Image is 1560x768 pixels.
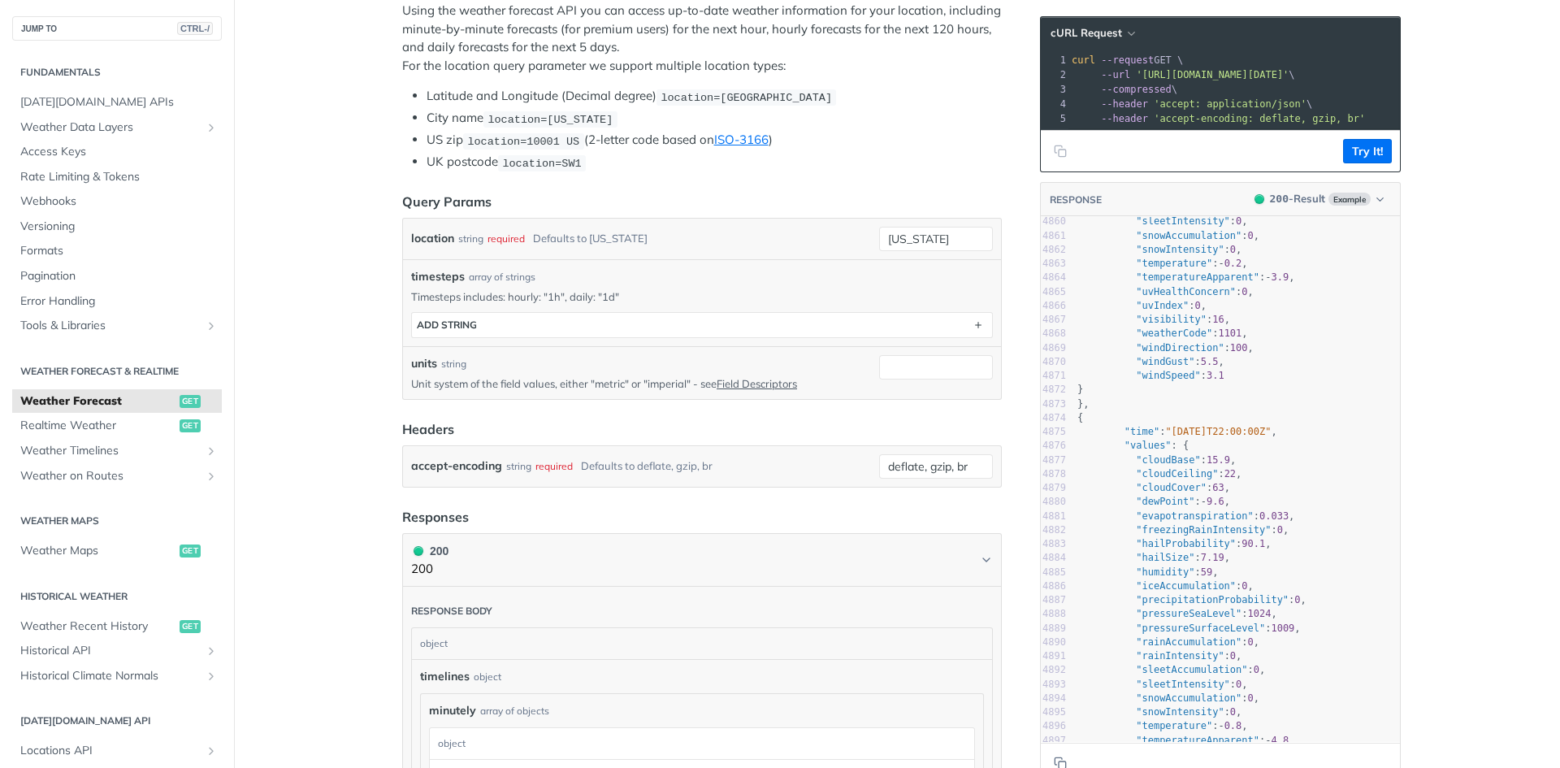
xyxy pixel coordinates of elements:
[1041,467,1066,481] div: 4878
[1041,313,1066,327] div: 4867
[1041,53,1068,67] div: 1
[469,270,535,284] div: array of strings
[205,121,218,134] button: Show subpages for Weather Data Layers
[487,113,613,125] span: location=[US_STATE]
[1270,193,1289,205] span: 200
[1041,243,1066,257] div: 4862
[20,293,218,310] span: Error Handling
[1077,735,1294,746] span: : ,
[420,668,470,685] span: timelines
[1136,650,1224,662] span: "rainIntensity"
[12,264,222,289] a: Pagination
[1271,623,1294,634] span: 1009
[1265,735,1271,746] span: -
[411,605,492,618] div: Response body
[12,539,222,563] a: Weather Mapsget
[1041,411,1066,425] div: 4874
[180,419,201,432] span: get
[1077,244,1241,255] span: : ,
[1077,426,1277,437] span: : ,
[1041,636,1066,649] div: 4890
[1136,468,1218,479] span: "cloudCeiling"
[427,109,1002,128] li: City name
[980,553,993,566] svg: Chevron
[1041,397,1066,411] div: 4873
[506,454,531,478] div: string
[1041,369,1066,383] div: 4871
[402,507,469,527] div: Responses
[1041,299,1066,313] div: 4866
[412,313,992,337] button: ADD string
[1077,706,1241,718] span: : ,
[1077,594,1306,605] span: : ,
[458,227,483,250] div: string
[12,314,222,338] a: Tools & LibrariesShow subpages for Tools & Libraries
[1041,453,1066,467] div: 4877
[1136,664,1247,675] span: "sleetAccumulation"
[1241,538,1265,549] span: 90.1
[1041,705,1066,719] div: 4895
[1136,314,1207,325] span: "visibility"
[661,91,832,103] span: location=[GEOGRAPHIC_DATA]
[12,464,222,488] a: Weather on RoutesShow subpages for Weather on Routes
[1224,468,1236,479] span: 22
[1077,720,1248,731] span: : ,
[1041,285,1066,299] div: 4865
[1136,215,1230,227] span: "sleetIntensity"
[474,670,501,684] div: object
[1041,97,1068,111] div: 4
[487,227,525,250] div: required
[1136,636,1241,648] span: "rainAccumulation"
[12,414,222,438] a: Realtime Weatherget
[1077,412,1083,423] span: {
[20,743,201,759] span: Locations API
[1041,607,1066,621] div: 4888
[1201,496,1207,507] span: -
[1136,356,1194,367] span: "windGust"
[1230,650,1236,662] span: 0
[1259,510,1289,522] span: 0.033
[1294,594,1300,605] span: 0
[205,744,218,757] button: Show subpages for Locations API
[467,135,579,147] span: location=10001 US
[1077,258,1248,269] span: : ,
[20,418,175,434] span: Realtime Weather
[1077,482,1230,493] span: : ,
[12,65,222,80] h2: Fundamentals
[1154,98,1306,110] span: 'accept: application/json'
[1136,538,1236,549] span: "hailProbability"
[1077,580,1254,592] span: : ,
[1124,426,1159,437] span: "time"
[1077,215,1248,227] span: : ,
[1136,524,1271,536] span: "freezingRainIntensity"
[1154,113,1365,124] span: 'accept-encoding: deflate, gzip, br'
[411,227,454,250] label: location
[205,670,218,683] button: Show subpages for Historical Climate Normals
[20,318,201,334] span: Tools & Libraries
[1218,258,1224,269] span: -
[1136,69,1289,80] span: '[URL][DOMAIN_NAME][DATE]'
[20,94,218,111] span: [DATE][DOMAIN_NAME] APIs
[1136,706,1224,718] span: "snowIntensity"
[1077,623,1301,634] span: : ,
[1136,454,1200,466] span: "cloudBase"
[535,454,573,478] div: required
[1224,720,1242,731] span: 0.8
[1049,139,1072,163] button: Copy to clipboard
[1041,229,1066,243] div: 4861
[1077,468,1241,479] span: : ,
[1136,244,1224,255] span: "snowIntensity"
[1136,342,1224,354] span: "windDirection"
[1041,82,1068,97] div: 3
[1072,69,1295,80] span: \
[1136,482,1207,493] span: "cloudCover"
[1077,271,1294,283] span: : ,
[427,87,1002,106] li: Latitude and Longitude (Decimal degree)
[20,193,218,210] span: Webhooks
[1077,398,1090,410] span: },
[412,628,988,659] div: object
[1041,481,1066,495] div: 4879
[20,268,218,284] span: Pagination
[1136,370,1200,381] span: "windSpeed"
[1136,286,1236,297] span: "uvHealthConcern"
